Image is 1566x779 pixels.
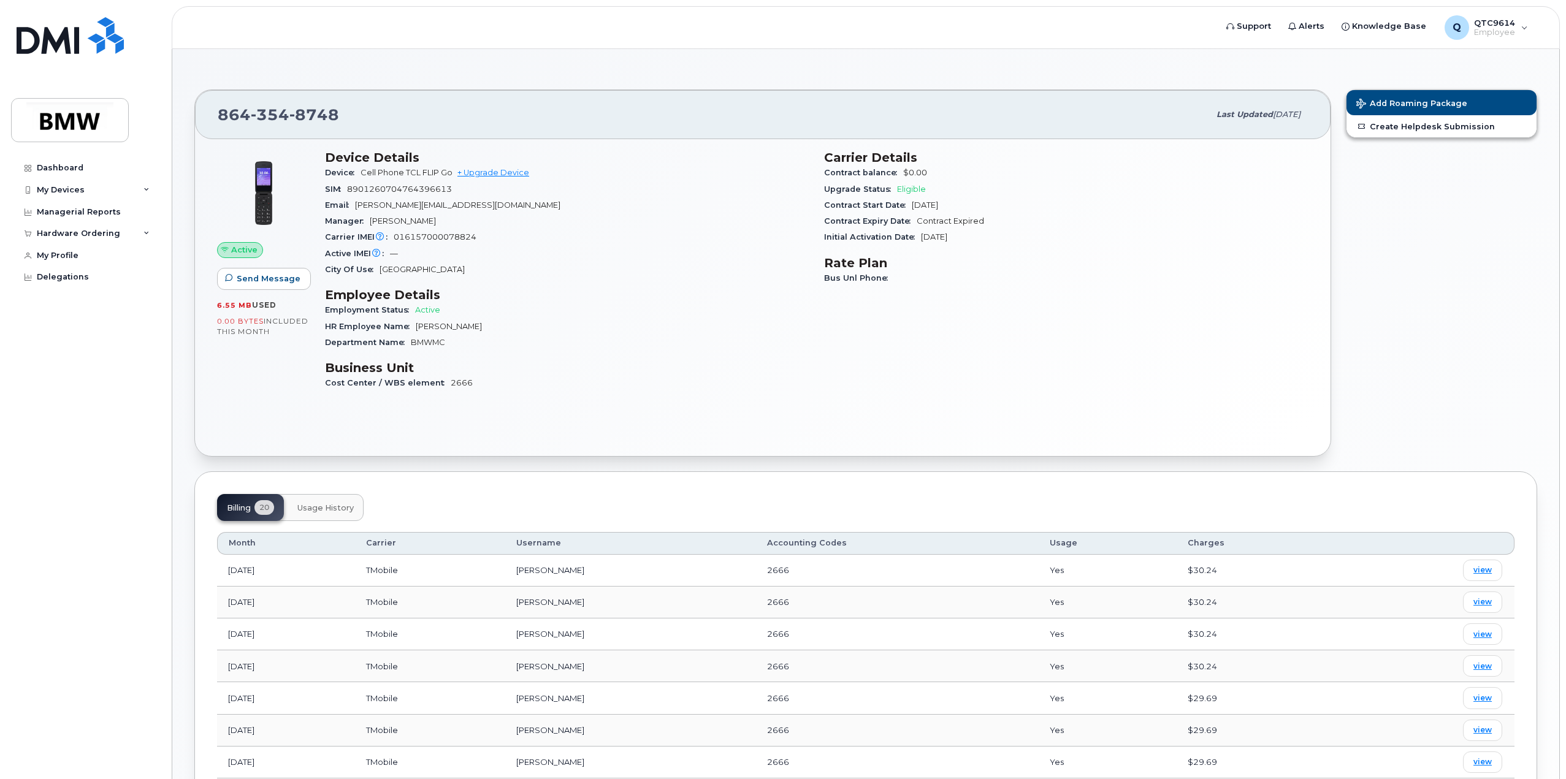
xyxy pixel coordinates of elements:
h3: Employee Details [325,287,809,302]
div: $30.24 [1188,564,1329,576]
a: view [1463,751,1502,773]
span: used [252,300,277,310]
th: Carrier [355,532,505,554]
span: 2666 [767,565,789,575]
div: $30.24 [1188,596,1329,608]
a: view [1463,687,1502,709]
td: [DATE] [217,650,355,682]
td: [PERSON_NAME] [505,618,756,650]
span: view [1473,596,1492,607]
td: TMobile [355,587,505,618]
a: view [1463,591,1502,613]
span: BMWMC [411,338,445,347]
td: TMobile [355,618,505,650]
th: Usage [1039,532,1177,554]
span: 2666 [767,693,789,703]
span: view [1473,724,1492,735]
span: Last updated [1217,110,1273,119]
span: 8748 [289,105,339,124]
button: Add Roaming Package [1346,90,1537,115]
span: $0.00 [903,168,927,177]
span: Active [231,244,258,256]
td: Yes [1039,650,1177,682]
td: TMobile [355,650,505,682]
span: Device [325,168,361,177]
a: + Upgrade Device [457,168,529,177]
span: Active [415,305,440,314]
span: Eligible [897,184,926,194]
span: [DATE] [912,200,938,210]
span: HR Employee Name [325,322,416,331]
td: [PERSON_NAME] [505,650,756,682]
span: 2666 [767,725,789,735]
td: TMobile [355,555,505,587]
a: view [1463,560,1502,581]
span: Email [325,200,355,210]
span: [PERSON_NAME] [370,216,436,226]
span: Cost Center / WBS element [325,378,451,387]
td: Yes [1039,587,1177,618]
th: Username [505,532,756,554]
span: — [390,249,398,258]
span: [DATE] [921,232,947,241]
span: view [1473,756,1492,767]
td: [PERSON_NAME] [505,747,756,778]
span: view [1473,661,1492,672]
span: [PERSON_NAME] [416,322,482,331]
span: view [1473,629,1492,640]
span: Add Roaming Package [1356,99,1467,110]
span: 2666 [767,597,789,607]
span: 6.55 MB [217,301,252,310]
span: City Of Use [325,265,380,274]
span: 016157000078824 [394,232,476,241]
td: [DATE] [217,555,355,587]
span: 864 [218,105,339,124]
span: [PERSON_NAME][EMAIL_ADDRESS][DOMAIN_NAME] [355,200,560,210]
span: 2666 [767,661,789,671]
div: $29.69 [1188,756,1329,768]
th: Accounting Codes [756,532,1039,554]
a: Create Helpdesk Submission [1346,115,1537,137]
span: Upgrade Status [824,184,897,194]
span: Active IMEI [325,249,390,258]
td: [DATE] [217,715,355,747]
span: Contract Expiry Date [824,216,917,226]
span: 0.00 Bytes [217,317,264,325]
span: SIM [325,184,347,194]
span: 354 [251,105,289,124]
span: Initial Activation Date [824,232,921,241]
td: [DATE] [217,747,355,778]
button: Send Message [217,268,311,290]
h3: Carrier Details [824,150,1308,165]
span: Usage History [297,503,354,513]
td: [PERSON_NAME] [505,715,756,747]
span: Employment Status [325,305,415,314]
span: Send Message [237,273,300,284]
span: Contract Expired [917,216,984,226]
span: Contract Start Date [824,200,912,210]
span: 8901260704764396613 [347,184,452,194]
span: 2666 [767,757,789,767]
span: [DATE] [1273,110,1301,119]
iframe: Messenger Launcher [1513,726,1557,770]
td: [DATE] [217,587,355,618]
span: Carrier IMEI [325,232,394,241]
td: Yes [1039,555,1177,587]
h3: Business Unit [325,360,809,375]
td: Yes [1039,715,1177,747]
span: Manager [325,216,370,226]
span: view [1473,564,1492,576]
th: Charges [1177,532,1340,554]
span: Cell Phone TCL FLIP Go [361,168,453,177]
td: [PERSON_NAME] [505,555,756,587]
td: [PERSON_NAME] [505,587,756,618]
td: TMobile [355,682,505,714]
td: Yes [1039,747,1177,778]
div: $29.69 [1188,693,1329,704]
span: Contract balance [824,168,903,177]
h3: Device Details [325,150,809,165]
span: 2666 [451,378,473,387]
td: TMobile [355,715,505,747]
span: Department Name [325,338,411,347]
div: $29.69 [1188,724,1329,736]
